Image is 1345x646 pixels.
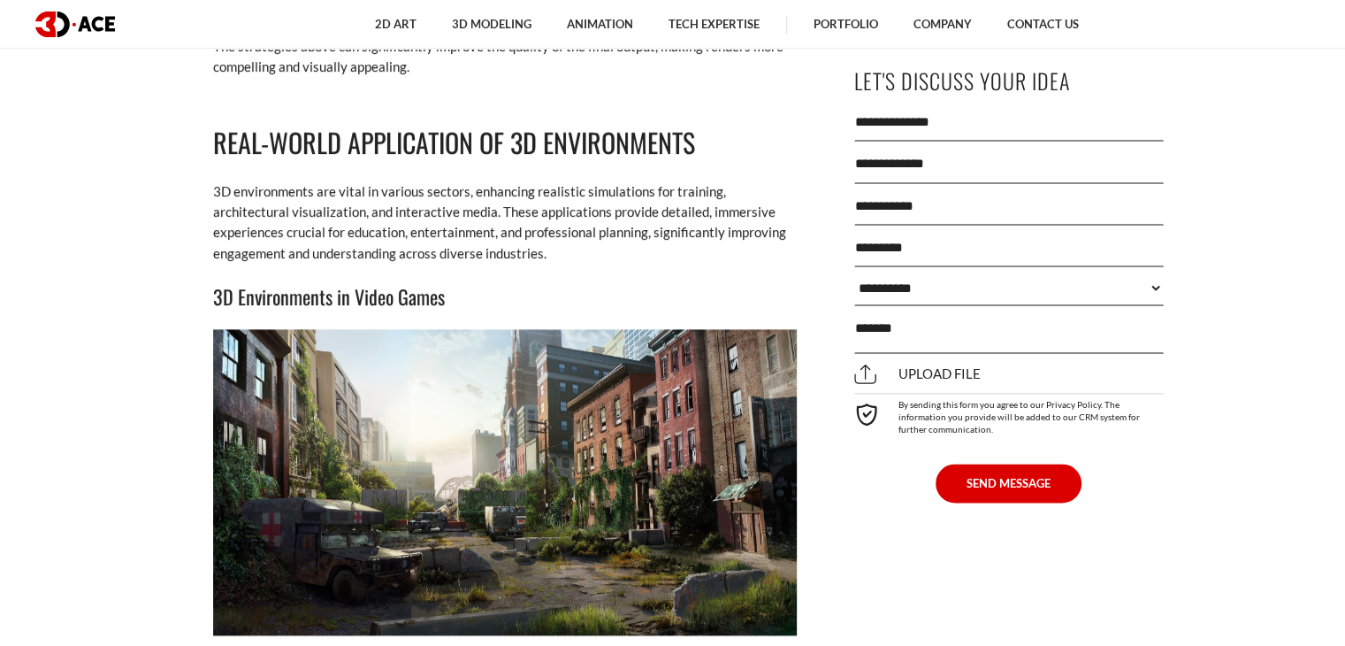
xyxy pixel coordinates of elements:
[854,61,1164,101] p: Let's Discuss Your Idea
[213,281,797,311] h3: 3D Environments in Video Games
[213,122,797,164] h2: Real-World Application of 3D Environments
[35,12,115,37] img: logo dark
[213,36,797,78] p: The strategies above can significantly improve the quality of the final output, making renders mo...
[936,464,1081,503] button: SEND MESSAGE
[213,329,797,635] img: Last of Us 3D environment
[854,366,981,382] span: Upload file
[213,181,797,265] p: 3D environments are vital in various sectors, enhancing realistic simulations for training, archi...
[854,393,1164,435] div: By sending this form you agree to our Privacy Policy. The information you provide will be added t...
